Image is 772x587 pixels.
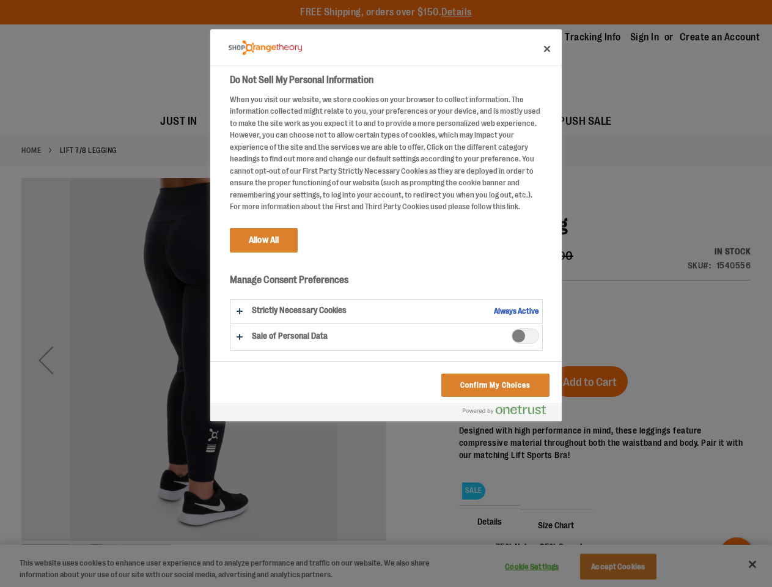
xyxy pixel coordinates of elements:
[230,94,543,213] div: When you visit our website, we store cookies on your browser to collect information. The informat...
[441,374,550,397] button: Confirm My Choices
[229,35,302,60] div: Company Logo
[512,328,539,344] span: Sale of Personal Data
[230,228,298,253] button: Allow All
[229,40,302,56] img: Company Logo
[230,274,543,293] h3: Manage Consent Preferences
[210,29,562,421] div: Do Not Sell My Personal Information
[463,405,546,415] img: Powered by OneTrust Opens in a new Tab
[534,35,561,62] button: Close
[463,405,556,420] a: Powered by OneTrust Opens in a new Tab
[210,29,562,421] div: Preference center
[230,73,543,87] h2: Do Not Sell My Personal Information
